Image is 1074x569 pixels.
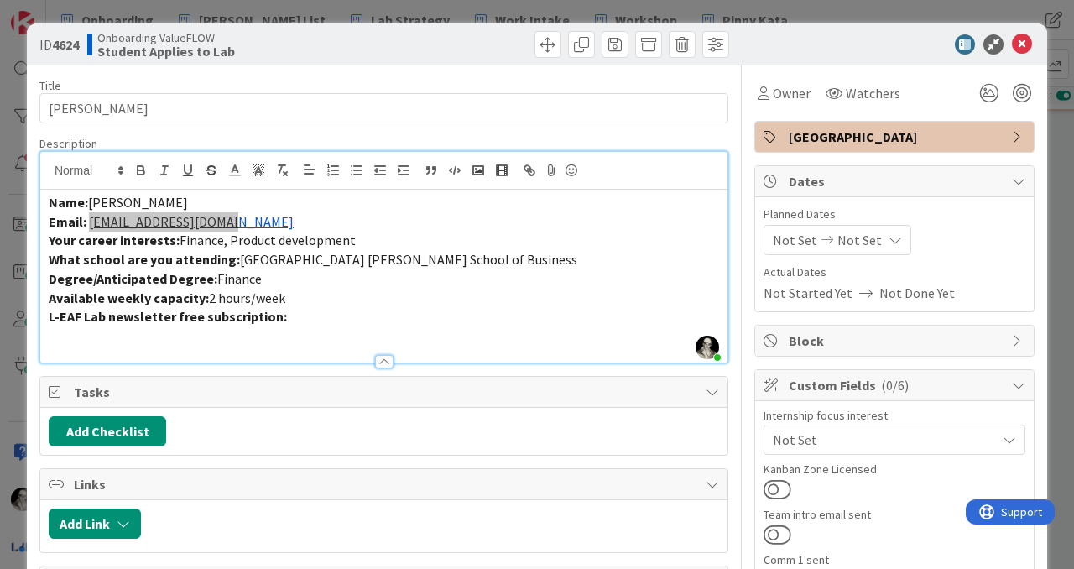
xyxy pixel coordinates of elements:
span: [GEOGRAPHIC_DATA] [789,127,1004,147]
span: Tasks [74,382,697,402]
div: Kanban Zone Licensed [764,463,1025,475]
span: 2 hours/week [209,290,285,306]
div: Comm 1 sent [764,554,1025,566]
strong: Your career interests: [49,232,180,248]
span: Actual Dates [764,264,1025,281]
span: Finance [217,270,262,287]
input: type card name here... [39,93,728,123]
a: [EMAIL_ADDRESS][DOMAIN_NAME] [89,213,294,230]
span: [GEOGRAPHIC_DATA] [PERSON_NAME] School of Business [240,251,577,268]
span: Links [74,474,697,494]
b: 4624 [52,36,79,53]
b: Student Applies to Lab [97,44,235,58]
strong: Name: [49,194,88,211]
button: Add Checklist [49,416,166,446]
span: Not Set [773,230,817,250]
span: Onboarding ValueFLOW [97,31,235,44]
strong: What school are you attending: [49,251,240,268]
button: Add Link [49,509,141,539]
span: ID [39,34,79,55]
label: Title [39,78,61,93]
strong: Degree/Anticipated Degree: [49,270,217,287]
span: Description [39,136,97,151]
img: 5slRnFBaanOLW26e9PW3UnY7xOjyexml.jpeg [696,336,719,359]
span: Block [789,331,1004,351]
span: Finance, Product development [180,232,356,248]
div: Internship focus interest [764,410,1025,421]
span: Dates [789,171,1004,191]
strong: Email: [49,213,86,230]
span: Planned Dates [764,206,1025,223]
span: [PERSON_NAME] [88,194,188,211]
span: Not Started Yet [764,283,852,303]
strong: L-EAF Lab newsletter free subscription: [49,308,287,325]
span: Watchers [846,83,900,103]
span: Not Set [837,230,882,250]
strong: Available weekly capacity: [49,290,209,306]
div: Team intro email sent [764,509,1025,520]
span: Not Set [773,430,996,450]
span: ( 0/6 ) [881,377,909,394]
span: Support [35,3,76,23]
span: Not Done Yet [879,283,955,303]
span: Owner [773,83,811,103]
span: Custom Fields [789,375,1004,395]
